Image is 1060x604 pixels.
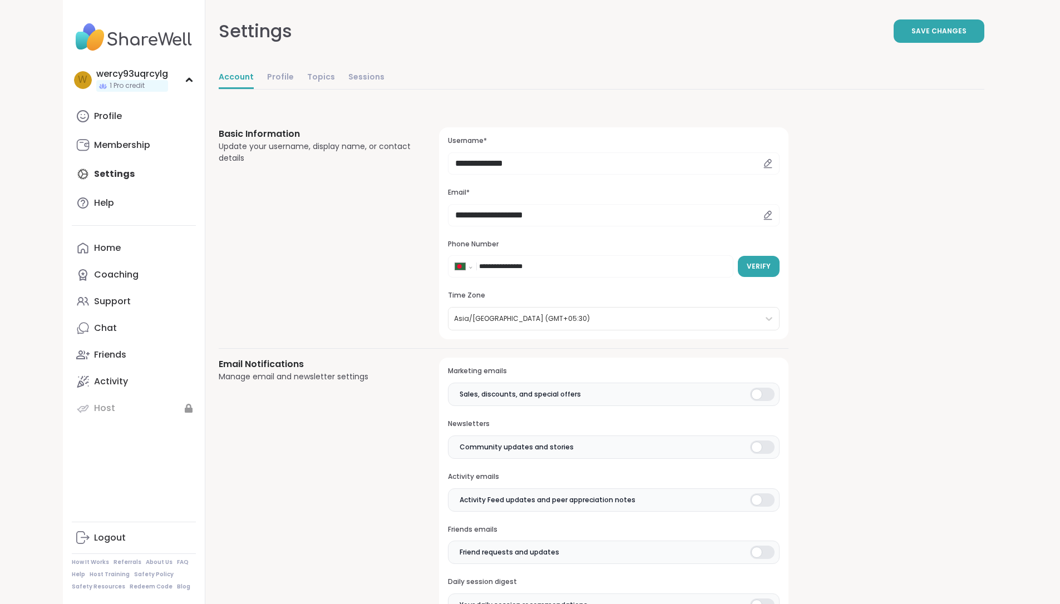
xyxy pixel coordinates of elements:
a: Host Training [90,571,130,578]
span: Verify [747,261,771,271]
div: Logout [94,532,126,544]
a: Profile [267,67,294,89]
a: Profile [72,103,196,130]
span: Friend requests and updates [460,547,559,557]
h3: Friends emails [448,525,779,534]
a: Sessions [348,67,384,89]
a: Safety Resources [72,583,125,591]
a: Membership [72,132,196,159]
h3: Email Notifications [219,358,413,371]
a: Topics [307,67,335,89]
span: w [78,73,87,87]
a: About Us [146,558,172,566]
a: Coaching [72,261,196,288]
a: Blog [177,583,190,591]
a: Home [72,235,196,261]
div: Manage email and newsletter settings [219,371,413,383]
div: Activity [94,375,128,388]
h3: Marketing emails [448,367,779,376]
div: Settings [219,18,292,44]
h3: Email* [448,188,779,197]
h3: Phone Number [448,240,779,249]
button: Save Changes [894,19,984,43]
a: Activity [72,368,196,395]
a: Chat [72,315,196,341]
a: Help [72,190,196,216]
span: Community updates and stories [460,442,574,452]
div: Profile [94,110,122,122]
span: Activity Feed updates and peer appreciation notes [460,495,635,505]
a: Friends [72,341,196,368]
a: FAQ [177,558,189,566]
img: ShareWell Nav Logo [72,18,196,57]
a: How It Works [72,558,109,566]
div: Host [94,402,115,414]
button: Verify [738,256,780,277]
a: Help [72,571,85,578]
div: Update your username, display name, or contact details [219,141,413,164]
span: Sales, discounts, and special offers [460,389,581,399]
a: Safety Policy [134,571,174,578]
div: wercy93uqrcylg [96,68,168,80]
a: Logout [72,524,196,551]
h3: Daily session digest [448,577,779,587]
a: Host [72,395,196,422]
span: Save Changes [911,26,967,36]
div: Membership [94,139,150,151]
h3: Activity emails [448,472,779,482]
div: Home [94,242,121,254]
div: Coaching [94,269,139,281]
div: Chat [94,322,117,334]
h3: Newsletters [448,419,779,429]
h3: Time Zone [448,291,779,300]
a: Support [72,288,196,315]
span: 1 Pro credit [110,81,145,91]
a: Referrals [114,558,141,566]
div: Help [94,197,114,209]
div: Support [94,295,131,308]
div: Friends [94,349,126,361]
a: Redeem Code [130,583,172,591]
a: Account [219,67,254,89]
h3: Username* [448,136,779,146]
h3: Basic Information [219,127,413,141]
